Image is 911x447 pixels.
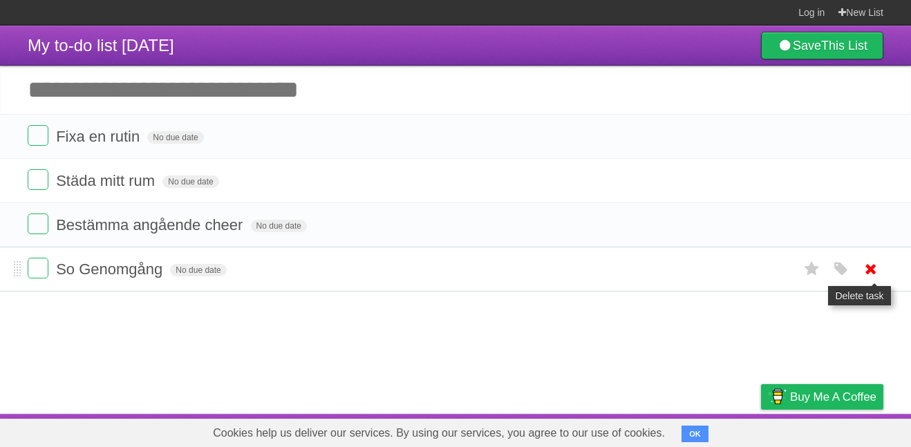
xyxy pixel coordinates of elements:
[682,426,708,442] button: OK
[28,258,48,278] label: Done
[28,213,48,234] label: Done
[170,264,226,276] span: No due date
[743,417,779,444] a: Privacy
[56,260,166,278] span: So Genomgång
[162,175,218,188] span: No due date
[56,128,143,145] span: Fixa en rutin
[28,36,174,55] span: My to-do list [DATE]
[56,216,246,234] span: Bestämma angående cheer
[28,125,48,146] label: Done
[821,39,867,53] b: This List
[577,417,606,444] a: About
[761,384,883,410] a: Buy me a coffee
[56,172,158,189] span: Städa mitt rum
[768,385,787,408] img: Buy me a coffee
[147,131,203,144] span: No due date
[199,419,679,447] span: Cookies help us deliver our services. By using our services, you agree to our use of cookies.
[623,417,679,444] a: Developers
[761,32,883,59] a: SaveThis List
[28,169,48,190] label: Done
[251,220,307,232] span: No due date
[790,385,876,409] span: Buy me a coffee
[796,417,883,444] a: Suggest a feature
[799,258,825,280] label: Star task
[696,417,726,444] a: Terms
